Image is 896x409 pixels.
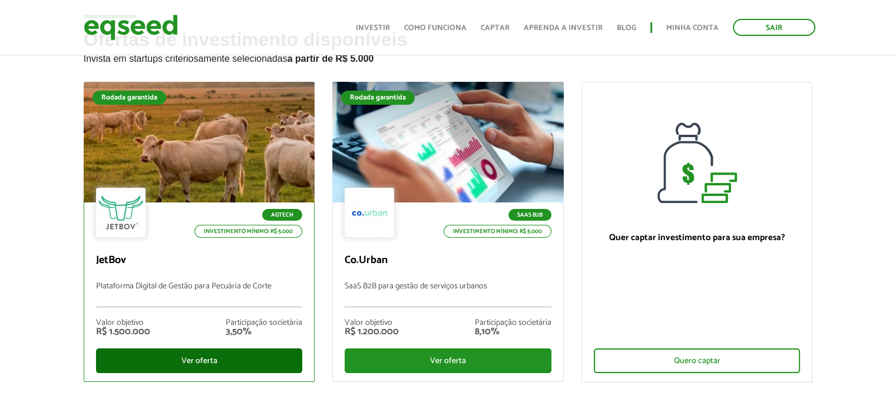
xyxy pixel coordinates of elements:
[444,225,551,238] p: Investimento mínimo: R$ 5.000
[666,24,719,32] a: Minha conta
[581,82,813,383] a: Quer captar investimento para sua empresa? Quero captar
[262,209,302,221] p: Agtech
[617,24,636,32] a: Blog
[96,282,303,307] p: Plataforma Digital de Gestão para Pecuária de Corte
[96,254,303,267] p: JetBov
[287,54,374,64] strong: a partir de R$ 5.000
[524,24,603,32] a: Aprenda a investir
[96,327,150,337] div: R$ 1.500.000
[475,319,551,327] div: Participação societária
[96,348,303,373] div: Ver oferta
[84,50,813,64] p: Invista em startups criteriosamente selecionadas
[733,19,815,36] a: Sair
[345,254,551,267] p: Co.Urban
[594,348,801,373] div: Quero captar
[341,91,415,105] div: Rodada garantida
[332,82,564,382] a: Rodada garantida SaaS B2B Investimento mínimo: R$ 5.000 Co.Urban SaaS B2B para gestão de serviços...
[345,282,551,307] p: SaaS B2B para gestão de serviços urbanos
[84,29,813,82] h2: Ofertas de investimento disponíveis
[194,225,302,238] p: Investimento mínimo: R$ 5.000
[84,12,178,43] img: EqSeed
[92,91,166,105] div: Rodada garantida
[345,327,399,337] div: R$ 1.200.000
[226,327,302,337] div: 3,50%
[345,348,551,373] div: Ver oferta
[226,319,302,327] div: Participação societária
[356,24,390,32] a: Investir
[475,327,551,337] div: 8,10%
[481,24,510,32] a: Captar
[594,232,801,243] p: Quer captar investimento para sua empresa?
[96,319,150,327] div: Valor objetivo
[84,82,315,382] a: Rodada garantida Agtech Investimento mínimo: R$ 5.000 JetBov Plataforma Digital de Gestão para Pe...
[404,24,467,32] a: Como funciona
[345,319,399,327] div: Valor objetivo
[508,209,551,221] p: SaaS B2B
